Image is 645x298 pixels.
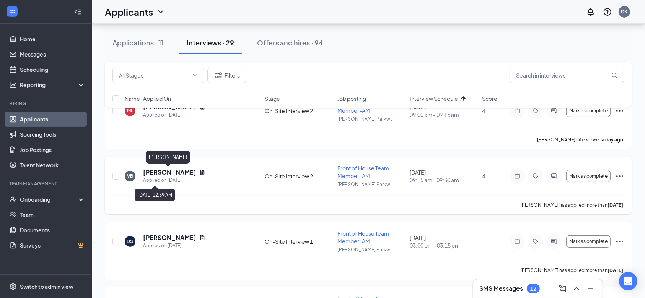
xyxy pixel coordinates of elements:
p: [PERSON_NAME] Parkw ... [337,116,405,122]
p: [PERSON_NAME] has applied more than . [520,267,624,274]
div: Reporting [20,81,86,89]
svg: Minimize [586,284,595,293]
a: Job Postings [20,142,85,157]
b: [DATE] [608,267,623,273]
svg: Notifications [586,7,595,16]
span: Name · Applied On [125,95,171,102]
span: Score [482,95,497,102]
svg: Tag [531,238,540,245]
span: Front of House Team Member-AM [337,165,389,179]
a: Messages [20,47,85,62]
div: Applied on [DATE] [143,242,205,249]
svg: Ellipses [615,237,624,246]
svg: Document [199,235,205,241]
div: [DATE] [410,234,477,249]
a: Team [20,207,85,222]
svg: Settings [9,283,17,290]
p: [PERSON_NAME] has applied more than . [520,202,624,208]
a: Talent Network [20,157,85,173]
svg: ChevronUp [572,284,581,293]
button: Mark as complete [566,235,611,248]
b: [DATE] [608,202,623,208]
div: VB [127,173,133,179]
span: 09:15 am - 09:30 am [410,176,477,184]
svg: ComposeMessage [558,284,567,293]
a: Home [20,31,85,47]
div: [DATE] 12:59 AM [135,189,175,201]
div: [PERSON_NAME] [146,151,190,164]
b: a day ago [602,137,623,143]
svg: Analysis [9,81,17,89]
div: Interviews · 29 [187,38,234,47]
p: [PERSON_NAME] interviewed . [537,136,624,143]
svg: MagnifyingGlass [611,72,617,78]
div: 12 [530,285,536,292]
svg: Note [513,238,522,245]
a: Scheduling [20,62,85,77]
span: Job posting [337,95,366,102]
span: 4 [482,173,485,180]
div: Team Management [9,180,84,187]
svg: Tag [531,173,540,179]
span: Mark as complete [569,239,608,244]
button: Filter Filters [207,68,246,83]
svg: QuestionInfo [603,7,612,16]
h1: Applicants [105,5,153,18]
svg: Ellipses [615,172,624,181]
div: [DATE] [410,168,477,184]
svg: Note [513,173,522,179]
span: 03:00 pm - 03:15 pm [410,241,477,249]
span: Stage [265,95,280,102]
div: Open Intercom Messenger [619,272,637,290]
a: Documents [20,222,85,238]
svg: ChevronDown [192,72,198,78]
a: Sourcing Tools [20,127,85,142]
button: Mark as complete [566,170,611,182]
button: ComposeMessage [557,282,569,295]
svg: ActiveChat [549,238,559,245]
div: DS [127,238,134,245]
button: Minimize [584,282,596,295]
svg: ActiveChat [549,173,559,179]
svg: ArrowUp [459,94,468,103]
div: Switch to admin view [20,283,73,290]
a: Applicants [20,112,85,127]
svg: UserCheck [9,196,17,203]
div: DK [621,8,628,15]
div: Offers and hires · 94 [257,38,323,47]
div: On-Site Interview 2 [265,172,332,180]
p: [PERSON_NAME] Parkw ... [337,181,405,188]
div: Onboarding [20,196,79,203]
svg: Document [199,169,205,175]
span: Front of House Team Member-AM [337,230,389,245]
svg: WorkstreamLogo [8,8,16,15]
span: Interview Schedule [410,95,458,102]
svg: Collapse [74,8,81,16]
input: Search in interviews [510,68,624,83]
p: [PERSON_NAME] Parkw ... [337,246,405,253]
h3: SMS Messages [479,284,523,293]
svg: ChevronDown [156,7,165,16]
div: Hiring [9,100,84,107]
h5: [PERSON_NAME] [143,168,196,177]
div: Applied on [DATE] [143,177,205,184]
a: SurveysCrown [20,238,85,253]
div: On-Site Interview 1 [265,238,332,245]
input: All Stages [119,71,189,79]
div: Applications · 11 [112,38,164,47]
span: Mark as complete [569,173,608,179]
svg: Filter [214,71,223,80]
h5: [PERSON_NAME] [143,233,196,242]
button: ChevronUp [570,282,583,295]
